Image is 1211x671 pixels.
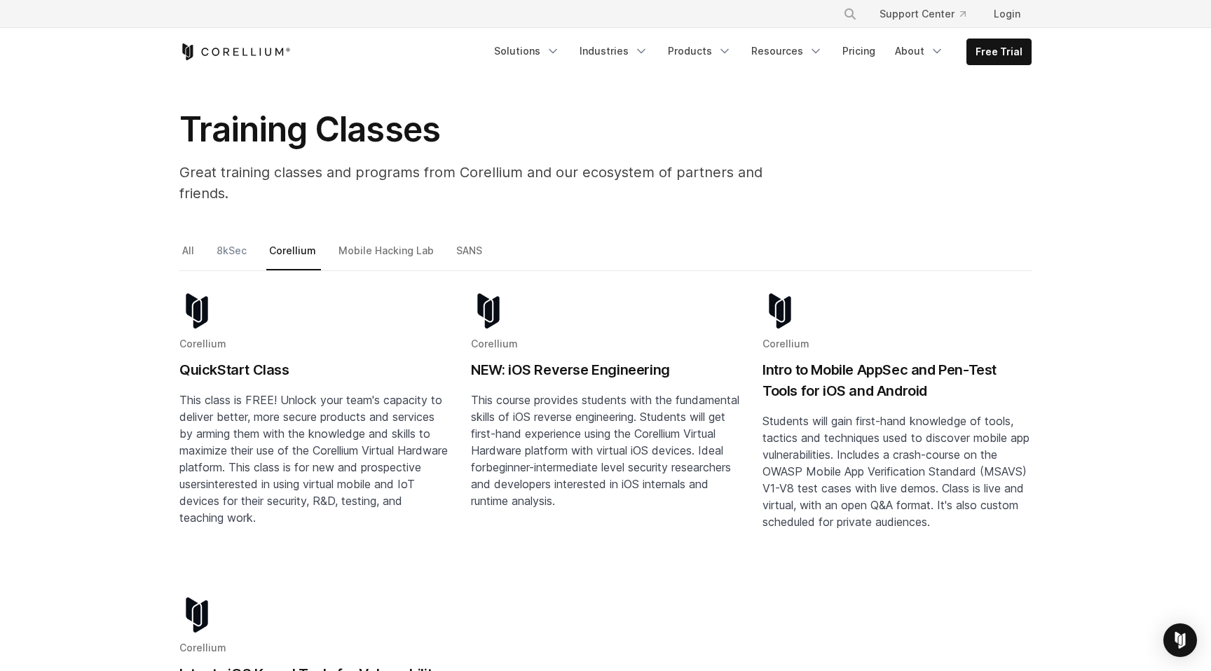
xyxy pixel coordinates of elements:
div: Open Intercom Messenger [1163,623,1197,657]
h2: QuickStart Class [179,359,449,380]
a: 8kSec [214,242,252,271]
div: Navigation Menu [486,39,1032,65]
a: Products [659,39,740,64]
span: Corellium [762,338,809,350]
img: corellium-logo-icon-dark [179,293,214,328]
span: interested in using virtual mobile and IoT devices for their security, R&D, testing, and teaching... [179,477,415,525]
img: corellium-logo-icon-dark [762,293,798,328]
a: Solutions [486,39,568,64]
h2: Intro to Mobile AppSec and Pen-Test Tools for iOS and Android [762,359,1032,401]
a: Blog post summary: NEW: iOS Reverse Engineering [471,293,740,575]
a: SANS [453,242,487,271]
a: Mobile Hacking Lab [336,242,439,271]
a: Corellium Home [179,43,291,60]
button: Search [837,1,863,27]
span: Corellium [179,338,226,350]
span: Corellium [471,338,518,350]
a: Industries [571,39,657,64]
span: beginner-intermediate level security researchers and developers interested in iOS internals and r... [471,460,731,508]
a: Pricing [834,39,884,64]
a: Blog post summary: Intro to Mobile AppSec and Pen-Test Tools for iOS and Android [762,293,1032,575]
a: About [887,39,952,64]
h2: NEW: iOS Reverse Engineering [471,359,740,380]
span: Students will gain first-hand knowledge of tools, tactics and techniques used to discover mobile ... [762,414,1029,529]
h1: Training Classes [179,109,810,151]
a: Support Center [868,1,977,27]
a: Resources [743,39,831,64]
a: Corellium [266,242,321,271]
div: Navigation Menu [826,1,1032,27]
a: Blog post summary: QuickStart Class [179,293,449,575]
img: corellium-logo-icon-dark [471,293,506,328]
p: Great training classes and programs from Corellium and our ecosystem of partners and friends. [179,162,810,204]
a: Free Trial [967,39,1031,64]
span: Corellium [179,642,226,653]
a: Login [983,1,1032,27]
a: All [179,242,199,271]
span: This class is FREE! Unlock your team's capacity to deliver better, more secure products and servi... [179,393,448,491]
p: This course provides students with the fundamental skills of iOS reverse engineering. Students wi... [471,392,740,509]
img: corellium-logo-icon-dark [179,597,214,632]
